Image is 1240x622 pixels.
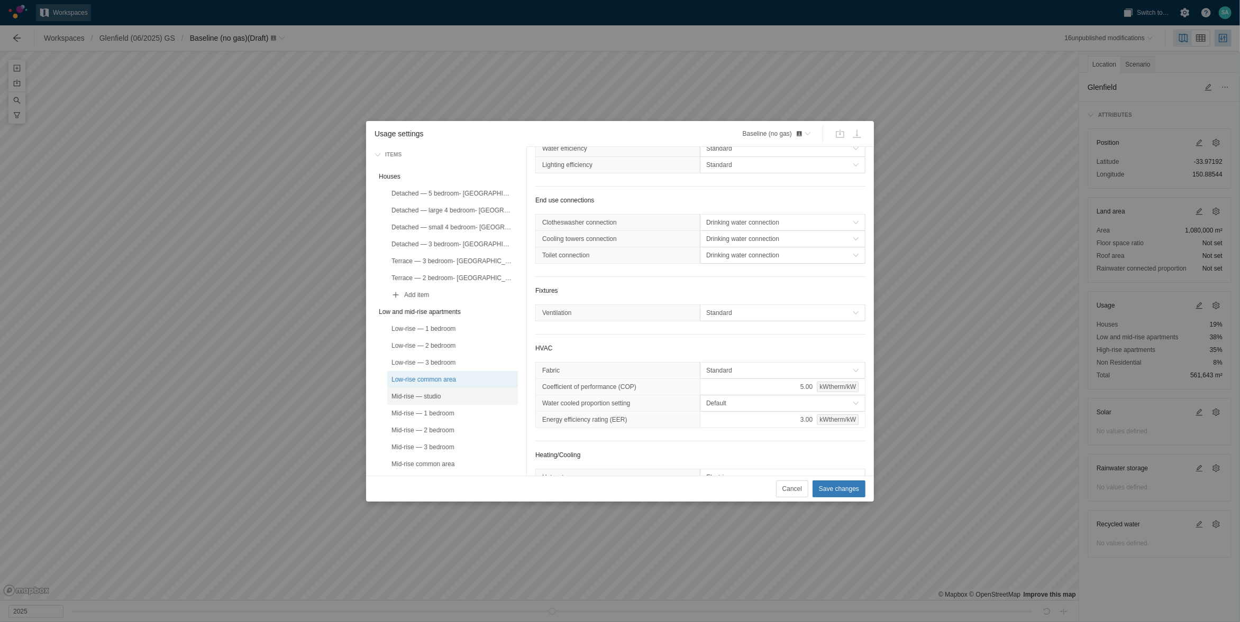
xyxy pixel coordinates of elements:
span: Energy efficiency rating (EER) [542,414,627,425]
div: Mid-rise common area [387,456,518,472]
button: Cancel [776,480,808,497]
div: Mid-rise — 3 bedroom [387,439,518,456]
span: kWtherm/kW [819,382,856,392]
div: Mid-rise — 1 bedroom [387,405,518,422]
div: Mid-rise — 3 bedroom [391,442,514,452]
button: toggle menu [700,230,865,247]
span: Standard [706,308,853,318]
div: Add item [404,290,514,300]
span: Ventilation [542,308,571,318]
div: Mid-rise — studio [387,388,518,405]
span: Drinking water connection [706,217,853,228]
div: Items [381,150,402,160]
span: Drinking water connection [706,250,853,261]
span: Standard [706,160,853,170]
div: Mid-rise — 2 bedroom [387,422,518,439]
span: kWtherm/kW [819,415,856,424]
span: Clotheswasher connection [542,217,617,228]
div: Detached — 3 bedroom- [GEOGRAPHIC_DATA] [387,236,518,253]
div: Low-rise — 1 bedroom [387,320,518,337]
div: Items [370,146,522,164]
span: Default [706,398,853,409]
span: Toilet connection [542,250,589,261]
button: toggle menu [700,304,865,321]
div: Mid-rise common area [391,459,514,469]
div: Add item [387,286,518,303]
div: Mid-rise — studio [391,391,514,402]
div: Low and mid-rise apartments [379,307,514,317]
strong: HVAC [535,345,552,352]
div: Detached — small 4 bedroom- [GEOGRAPHIC_DATA] [387,219,518,236]
span: Usage settings [366,128,731,140]
div: 3.00kWtherm/kW [700,411,865,428]
span: Save changes [819,484,859,494]
strong: End use connections [535,197,594,204]
div: Detached — 3 bedroom- [GEOGRAPHIC_DATA] [391,239,514,249]
div: Low-rise — 1 bedroom [391,323,514,334]
div: Detached — small 4 bedroom- [GEOGRAPHIC_DATA] [391,222,514,233]
button: toggle menu [700,140,865,157]
span: Coefficient of performance (COP) [542,382,636,392]
strong: Fixtures [535,287,558,294]
span: Hot water [542,472,569,482]
div: Detached — 5 bedroom- [GEOGRAPHIC_DATA] [391,188,514,199]
div: Low-rise — 3 bedroom [387,354,518,371]
span: Lighting efficiency [542,160,592,170]
div: Terrace — 3 bedroom- [GEOGRAPHIC_DATA] [387,253,518,270]
button: Save changes [813,480,865,497]
button: toggle menu [700,156,865,173]
div: Mid-rise — 1 bedroom [391,408,514,419]
span: Standard [706,365,853,376]
span: Cooling towers connection [542,234,617,244]
div: Detached — large 4 bedroom- [GEOGRAPHIC_DATA] [387,202,518,219]
div: Detached — large 4 bedroom- [GEOGRAPHIC_DATA] [391,205,514,216]
span: Water cooled proportion setting [542,398,630,409]
span: Electric [706,472,853,482]
div: Low-rise common area [391,374,514,385]
button: toggle menu [700,247,865,264]
div: Low-rise — 2 bedroom [387,337,518,354]
div: Terrace — 2 bedroom- [GEOGRAPHIC_DATA] [387,270,518,286]
div: Usage settings [366,121,874,502]
span: Water efficiency [542,143,587,154]
button: toggle menu [700,214,865,231]
button: toggle menu [700,395,865,412]
div: Low and mid-rise apartments [375,303,518,320]
span: Standard [706,143,853,154]
div: Low-rise common area [387,371,518,388]
div: 5.00kWtherm/kW [700,378,865,395]
span: Fabric [542,365,560,376]
div: Low-rise — 2 bedroom [391,340,514,351]
div: Residential garden — low/mid-rise apartments [387,472,518,489]
button: Baseline (no gas) [740,125,814,142]
div: Mid-rise — 2 bedroom [391,425,514,435]
div: Detached — 5 bedroom- [GEOGRAPHIC_DATA] [387,185,518,202]
button: toggle menu [700,362,865,379]
div: Houses [379,171,514,182]
span: Drinking water connection [706,234,853,244]
div: Low-rise — 3 bedroom [391,357,514,368]
span: Baseline (no gas) [743,128,803,139]
div: Terrace — 2 bedroom- [GEOGRAPHIC_DATA] [391,273,514,283]
span: Cancel [782,484,802,494]
div: Houses [375,168,518,185]
strong: Heating/Cooling [535,451,580,459]
div: Terrace — 3 bedroom- [GEOGRAPHIC_DATA] [391,256,514,266]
